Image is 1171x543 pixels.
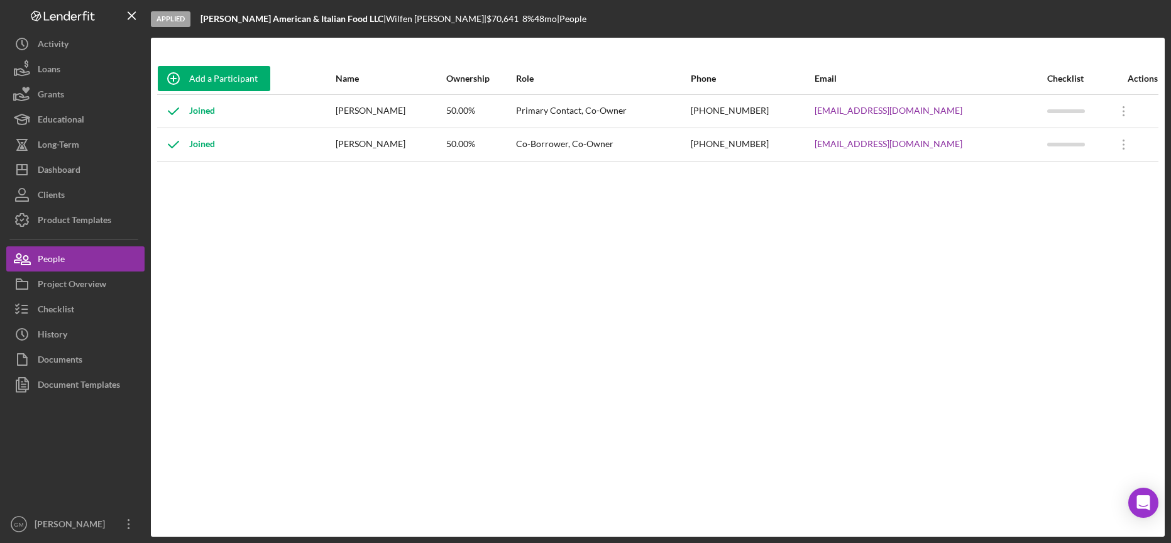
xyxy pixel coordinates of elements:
div: Co-Borrower, Co-Owner [516,129,690,160]
button: Grants [6,82,145,107]
div: Applied [151,11,190,27]
button: Activity [6,31,145,57]
div: Email [815,74,1046,84]
div: Educational [38,107,84,135]
div: Project Overview [38,271,106,300]
div: [PERSON_NAME] [336,96,445,127]
b: [PERSON_NAME] American & Italian Food LLC [201,13,383,24]
div: People [38,246,65,275]
button: Documents [6,347,145,372]
div: [PERSON_NAME] [31,512,113,540]
div: History [38,322,67,350]
div: Wilfen [PERSON_NAME] | [386,14,487,24]
div: Add a Participant [189,66,258,91]
div: [PHONE_NUMBER] [691,96,813,127]
div: [PHONE_NUMBER] [691,129,813,160]
button: Educational [6,107,145,132]
a: [EMAIL_ADDRESS][DOMAIN_NAME] [815,139,962,149]
div: Dashboard [38,157,80,185]
div: Loans [38,57,60,85]
div: | People [557,14,586,24]
div: Ownership [446,74,515,84]
button: Checklist [6,297,145,322]
button: Document Templates [6,372,145,397]
button: Loans [6,57,145,82]
button: Dashboard [6,157,145,182]
div: Clients [38,182,65,211]
div: Open Intercom Messenger [1128,488,1158,518]
button: Add a Participant [158,66,270,91]
div: Documents [38,347,82,375]
div: Long-Term [38,132,79,160]
button: GM[PERSON_NAME] [6,512,145,537]
button: Product Templates [6,207,145,233]
div: Joined [158,129,215,160]
div: 50.00% [446,96,515,127]
div: 8 % [522,14,534,24]
button: Project Overview [6,271,145,297]
text: GM [14,521,23,528]
div: Phone [691,74,813,84]
button: Clients [6,182,145,207]
button: People [6,246,145,271]
span: $70,641 [487,13,519,24]
div: Actions [1108,74,1158,84]
div: Document Templates [38,372,120,400]
button: Long-Term [6,132,145,157]
div: Role [516,74,690,84]
a: [EMAIL_ADDRESS][DOMAIN_NAME] [815,106,962,116]
div: Checklist [1047,74,1107,84]
div: Activity [38,31,69,60]
div: 50.00% [446,129,515,160]
div: 48 mo [534,14,557,24]
div: Joined [158,96,215,127]
div: Primary Contact, Co-Owner [516,96,690,127]
div: Checklist [38,297,74,325]
div: Grants [38,82,64,110]
div: Name [336,74,445,84]
div: Product Templates [38,207,111,236]
div: [PERSON_NAME] [336,129,445,160]
button: History [6,322,145,347]
div: | [201,14,386,24]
